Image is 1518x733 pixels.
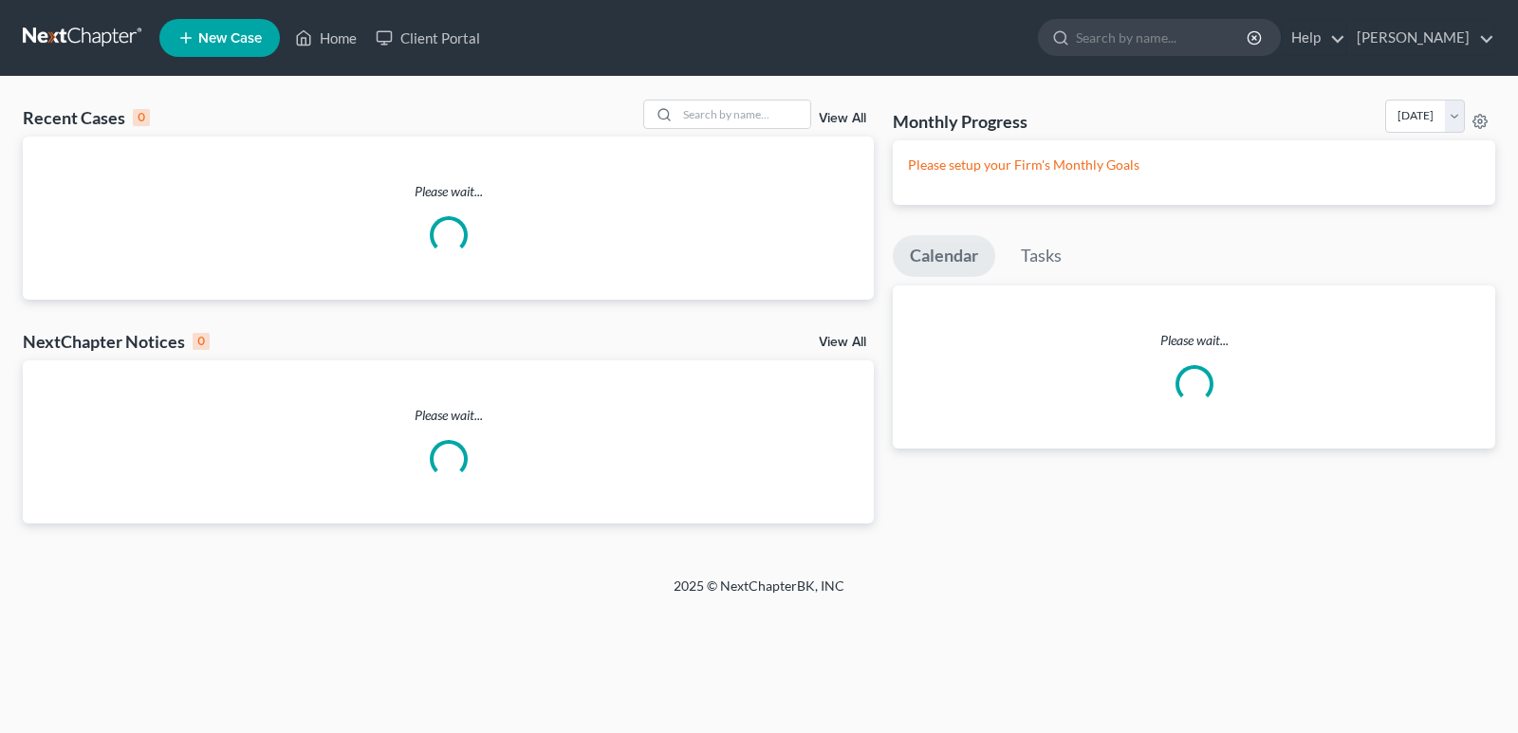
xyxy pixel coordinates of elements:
a: Help [1282,21,1345,55]
a: Calendar [893,235,995,277]
div: 2025 © NextChapterBK, INC [218,577,1300,611]
div: Recent Cases [23,106,150,129]
a: Tasks [1004,235,1079,277]
a: [PERSON_NAME] [1347,21,1494,55]
input: Search by name... [677,101,810,128]
div: 0 [133,109,150,126]
a: Client Portal [366,21,490,55]
p: Please setup your Firm's Monthly Goals [908,156,1480,174]
div: NextChapter Notices [23,330,210,353]
a: View All [819,336,866,349]
a: Home [286,21,366,55]
p: Please wait... [893,331,1495,350]
p: Please wait... [23,182,874,201]
div: 0 [193,333,210,350]
a: View All [819,112,866,125]
p: Please wait... [23,406,874,425]
h3: Monthly Progress [893,110,1027,133]
input: Search by name... [1076,20,1250,55]
span: New Case [198,31,262,46]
